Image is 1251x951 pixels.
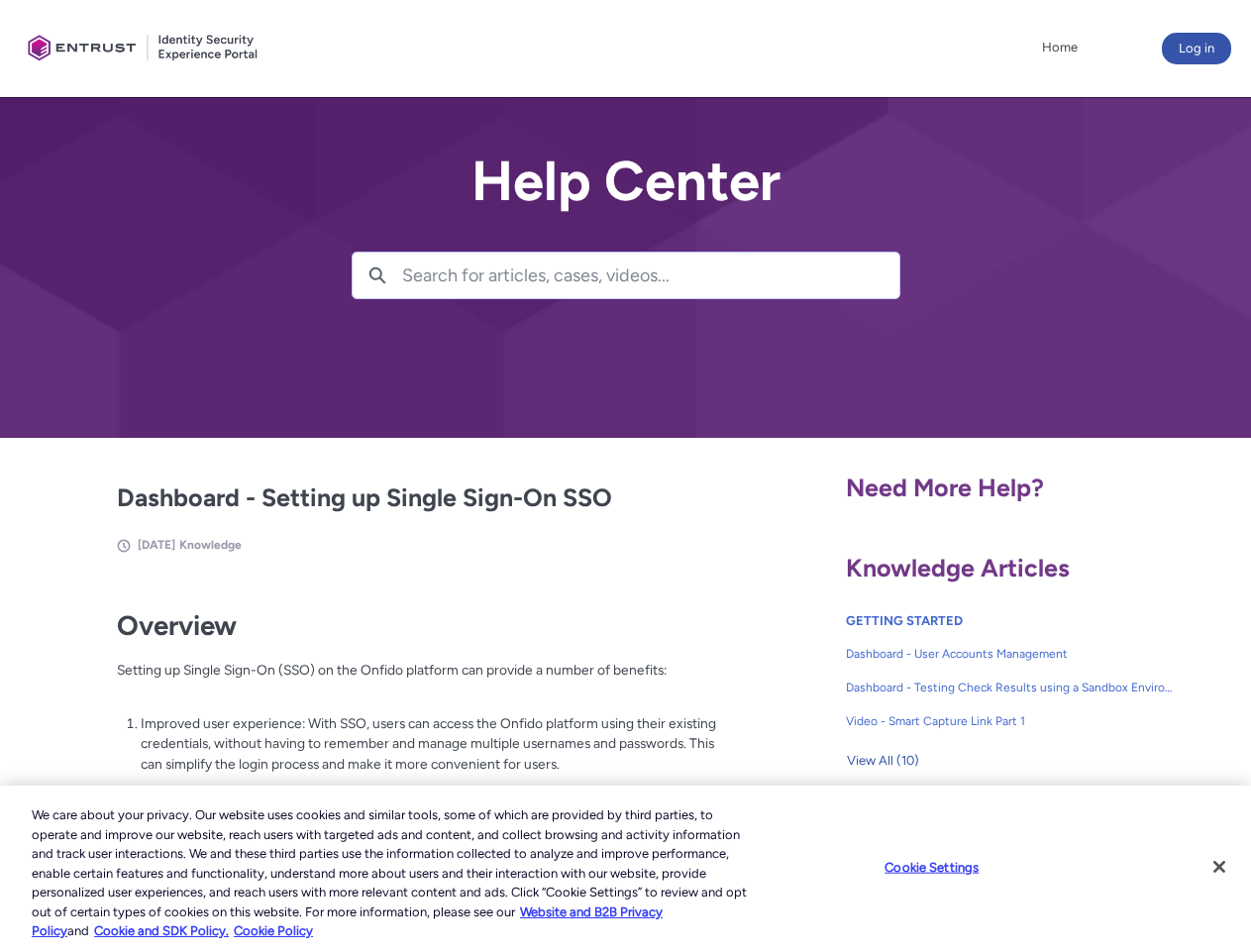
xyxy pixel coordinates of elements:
[846,704,1175,738] a: Video - Smart Capture Link Part 1
[1162,33,1231,64] button: Log in
[846,671,1175,704] a: Dashboard - Testing Check Results using a Sandbox Environment
[32,805,751,941] div: We care about your privacy. Our website uses cookies and similar tools, some of which are provide...
[846,712,1175,730] span: Video - Smart Capture Link Part 1
[846,679,1175,696] span: Dashboard - Testing Check Results using a Sandbox Environment
[117,479,717,517] h2: Dashboard - Setting up Single Sign-On SSO
[141,713,717,775] p: Improved user experience: With SSO, users can access the Onfido platform using their existing cre...
[870,847,993,887] button: Cookie Settings
[94,923,229,938] a: Cookie and SDK Policy.
[846,553,1070,582] span: Knowledge Articles
[179,536,242,554] li: Knowledge
[138,538,175,552] span: [DATE]
[846,613,963,628] a: GETTING STARTED
[846,473,1044,502] span: Need More Help?
[353,253,402,298] button: Search
[117,660,717,700] p: Setting up Single Sign-On (SSO) on the Onfido platform can provide a number of benefits:
[402,253,899,298] input: Search for articles, cases, videos...
[846,637,1175,671] a: Dashboard - User Accounts Management
[847,746,919,776] span: View All (10)
[352,151,900,212] h2: Help Center
[117,609,237,642] strong: Overview
[1037,33,1083,62] a: Home
[846,645,1175,663] span: Dashboard - User Accounts Management
[846,745,920,777] button: View All (10)
[234,923,313,938] a: Cookie Policy
[1198,845,1241,889] button: Close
